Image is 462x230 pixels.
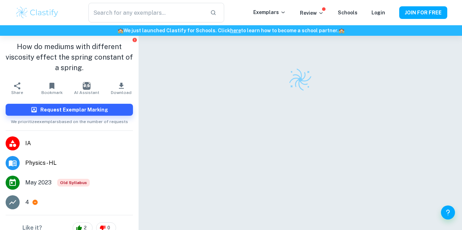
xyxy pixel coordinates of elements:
[74,90,99,95] span: AI Assistant
[118,28,123,33] span: 🏫
[104,79,139,98] button: Download
[35,79,69,98] button: Bookmark
[11,90,23,95] span: Share
[371,10,385,15] a: Login
[6,41,133,73] h1: How do mediums with different viscosity effect the spring constant of a spring.
[338,10,357,15] a: Schools
[441,205,455,219] button: Help and Feedback
[1,27,461,34] h6: We just launched Clastify for Schools. Click to learn how to become a school partner.
[6,104,133,116] button: Request Exemplar Marking
[132,37,137,42] button: Report issue
[399,6,447,19] button: JOIN FOR FREE
[111,90,132,95] span: Download
[25,178,52,187] span: May 2023
[300,9,324,17] p: Review
[57,179,90,187] div: Starting from the May 2025 session, the Physics IA requirements have changed. It's OK to refer to...
[40,106,108,114] h6: Request Exemplar Marking
[41,90,63,95] span: Bookmark
[253,8,286,16] p: Exemplars
[57,179,90,187] span: Old Syllabus
[25,198,29,207] p: 4
[230,28,241,33] a: here
[83,82,91,90] img: AI Assistant
[88,3,204,22] input: Search for any exemplars...
[15,6,60,20] img: Clastify logo
[288,67,313,92] img: Clastify logo
[11,116,128,125] span: We prioritize exemplars based on the number of requests
[25,139,133,148] span: IA
[25,159,133,167] span: Physics - HL
[339,28,344,33] span: 🏫
[69,79,104,98] button: AI Assistant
